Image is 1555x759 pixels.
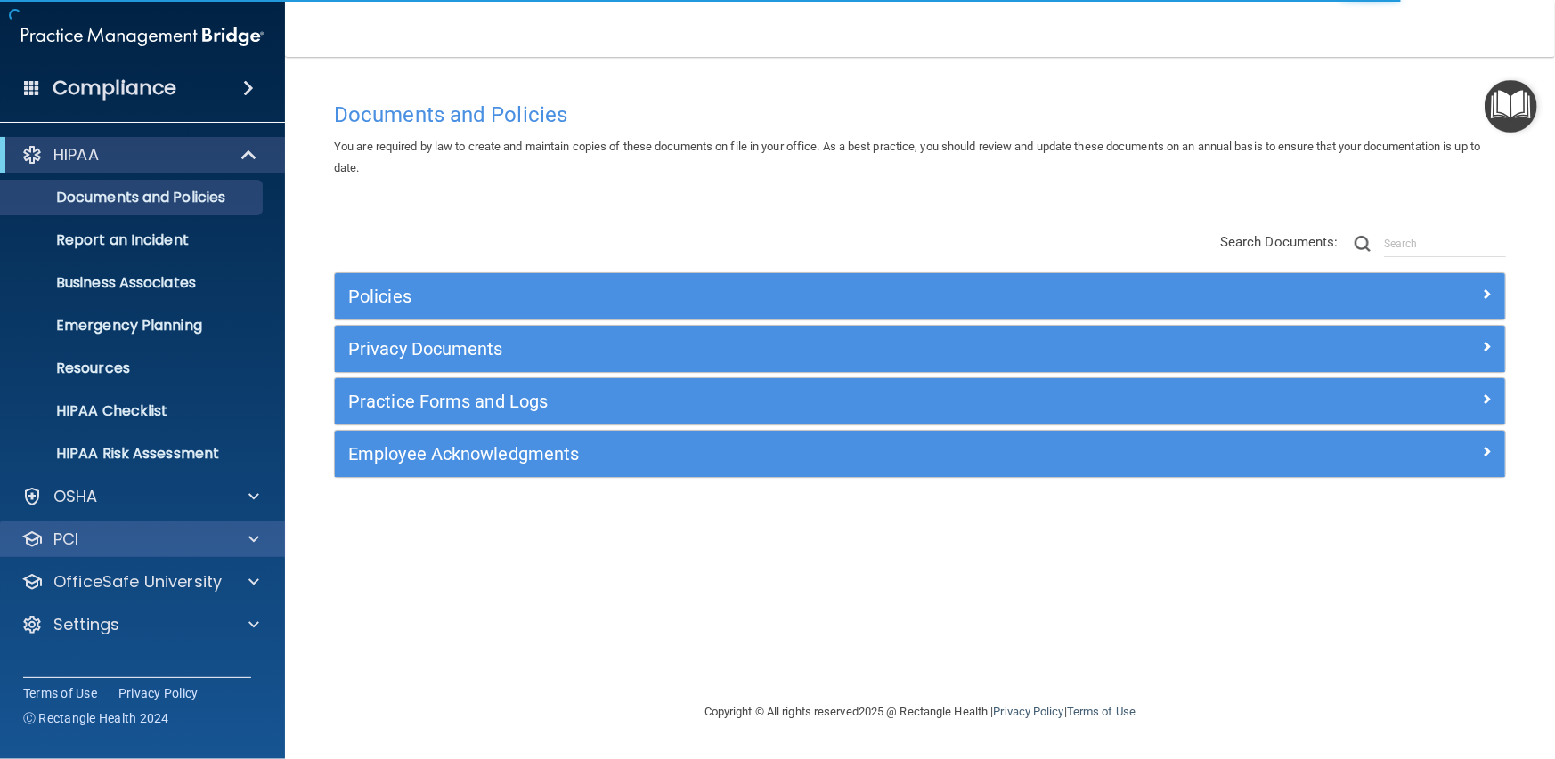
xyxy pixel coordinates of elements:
a: HIPAA [21,144,258,166]
h4: Compliance [53,76,176,101]
p: PCI [53,529,78,550]
h4: Documents and Policies [334,103,1506,126]
iframe: Drift Widget Chat Controller [1247,633,1534,704]
a: PCI [21,529,259,550]
p: Settings [53,614,119,635]
span: Search Documents: [1220,234,1339,250]
button: Open Resource Center [1485,80,1537,133]
a: Policies [348,282,1492,311]
a: Privacy Documents [348,335,1492,363]
a: Settings [21,614,259,635]
span: Ⓒ Rectangle Health 2024 [23,709,169,727]
a: Terms of Use [1067,705,1136,718]
h5: Practice Forms and Logs [348,392,1200,411]
p: HIPAA Checklist [12,402,255,420]
p: Documents and Policies [12,189,255,206]
input: Search [1384,230,1506,257]
p: OfficeSafe University [53,571,222,593]
p: OSHA [53,486,98,507]
h5: Privacy Documents [348,339,1200,359]
p: HIPAA [53,144,99,166]
img: ic-search.3b580494.png [1355,236,1371,252]
p: Emergency Planning [12,317,255,335]
a: OfficeSafe University [21,571,259,593]
p: Report an Incident [12,231,255,249]
p: Resources [12,359,255,377]
h5: Policies [348,287,1200,306]
p: HIPAA Risk Assessment [12,445,255,463]
div: Copyright © All rights reserved 2025 @ Rectangle Health | | [595,683,1245,740]
a: Terms of Use [23,684,97,702]
a: Employee Acknowledgments [348,440,1492,468]
p: Business Associates [12,274,255,292]
a: Privacy Policy [118,684,199,702]
a: OSHA [21,486,259,507]
a: Privacy Policy [993,705,1063,718]
span: You are required by law to create and maintain copies of these documents on file in your office. ... [334,140,1480,174]
a: Practice Forms and Logs [348,387,1492,416]
h5: Employee Acknowledgments [348,444,1200,464]
img: PMB logo [21,19,264,54]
